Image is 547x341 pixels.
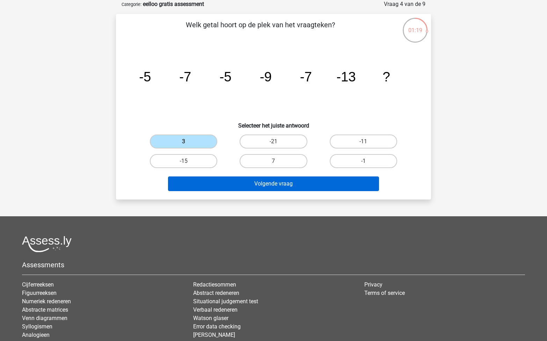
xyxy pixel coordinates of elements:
a: Watson glaser [193,315,228,321]
a: Analogieen [22,332,50,338]
a: Numeriek redeneren [22,298,71,305]
tspan: -5 [219,69,231,84]
small: Categorie: [122,2,141,7]
button: Volgende vraag [168,176,379,191]
a: Verbaal redeneren [193,306,238,313]
a: Redactiesommen [193,281,236,288]
a: Error data checking [193,323,241,330]
a: Abstracte matrices [22,306,68,313]
tspan: ? [382,69,390,84]
label: 3 [150,135,217,148]
a: Venn diagrammen [22,315,67,321]
tspan: -9 [260,69,272,84]
div: 01:19 [402,17,428,35]
label: 7 [240,154,307,168]
label: -15 [150,154,217,168]
a: Situational judgement test [193,298,258,305]
tspan: -7 [179,69,191,84]
label: -21 [240,135,307,148]
img: Assessly logo [22,236,72,252]
a: Privacy [364,281,382,288]
strong: eelloo gratis assessment [143,1,204,7]
label: -11 [330,135,397,148]
a: Abstract redeneren [193,290,239,296]
label: -1 [330,154,397,168]
tspan: -7 [300,69,312,84]
a: Cijferreeksen [22,281,54,288]
a: [PERSON_NAME] [193,332,235,338]
h6: Selecteer het juiste antwoord [127,117,420,129]
tspan: -13 [336,69,356,84]
a: Syllogismen [22,323,52,330]
p: Welk getal hoort op de plek van het vraagteken? [127,20,394,41]
a: Figuurreeksen [22,290,57,296]
tspan: -5 [139,69,151,84]
h5: Assessments [22,261,525,269]
a: Terms of service [364,290,405,296]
